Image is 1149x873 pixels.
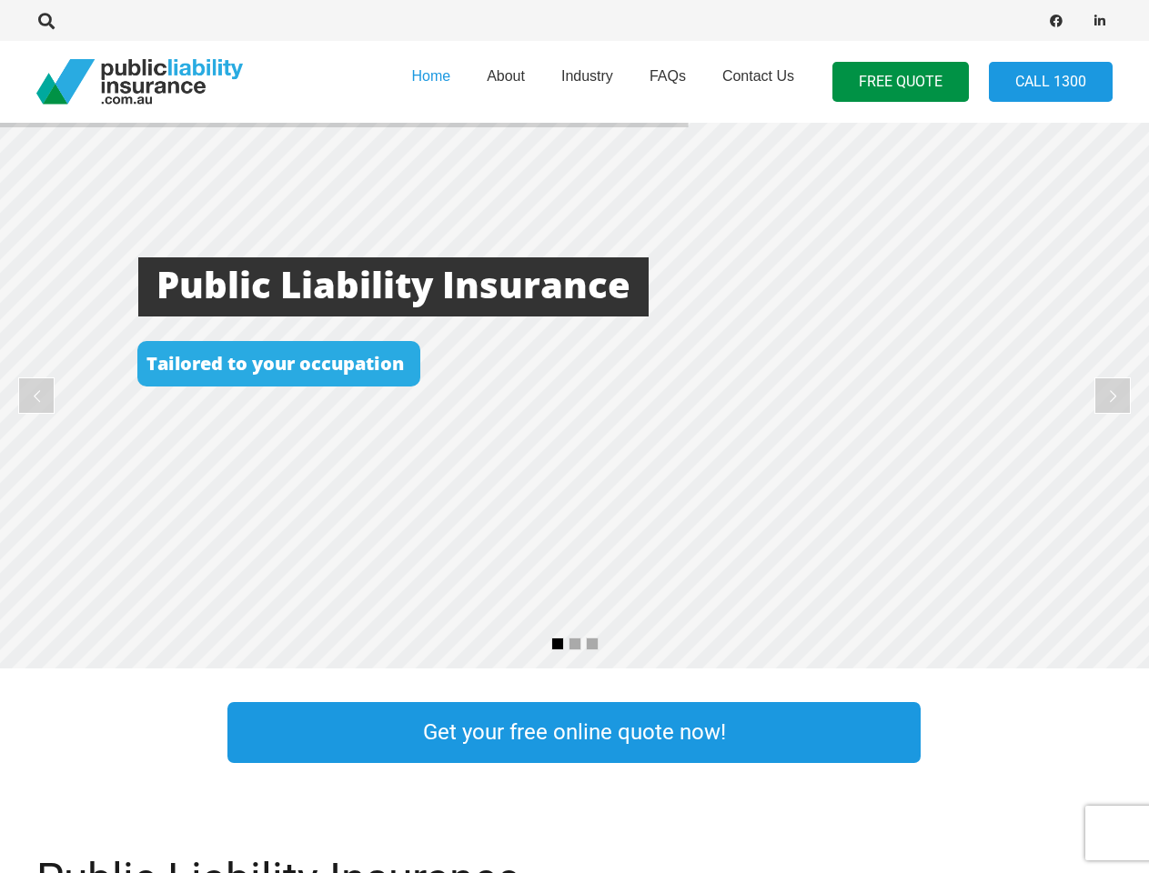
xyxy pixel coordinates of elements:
[704,35,812,128] a: Contact Us
[393,35,469,128] a: Home
[36,59,243,105] a: pli_logotransparent
[411,68,450,84] span: Home
[487,68,525,84] span: About
[28,13,65,29] a: Search
[957,697,1148,768] a: Link
[722,68,794,84] span: Contact Us
[989,62,1113,103] a: Call 1300
[543,35,631,128] a: Industry
[227,702,921,763] a: Get your free online quote now!
[1087,8,1113,34] a: LinkedIn
[631,35,704,128] a: FAQs
[650,68,686,84] span: FAQs
[832,62,969,103] a: FREE QUOTE
[561,68,613,84] span: Industry
[1043,8,1069,34] a: Facebook
[469,35,543,128] a: About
